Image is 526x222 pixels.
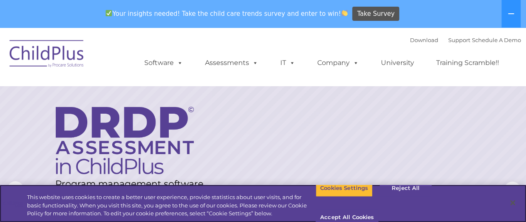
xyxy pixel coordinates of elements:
a: Schedule A Demo [472,37,521,43]
button: Reject All [380,180,432,197]
button: Cookies Settings [316,180,373,197]
img: DRDP Assessment in ChildPlus [56,107,194,174]
span: Your insights needed! Take the child care trends survey and enter to win! [102,5,351,22]
a: Company [309,55,367,71]
font: | [410,37,521,43]
img: 👏 [341,10,348,16]
span: Take Survey [357,7,395,21]
button: Close [504,194,522,212]
a: Training Scramble!! [428,55,507,71]
a: Software [136,55,191,71]
span: Phone number [116,89,151,95]
span: Last name [116,55,141,61]
a: Download [410,37,438,43]
a: IT [272,55,304,71]
img: ChildPlus by Procare Solutions [5,34,89,76]
div: This website uses cookies to create a better user experience, provide statistics about user visit... [27,193,316,218]
a: Take Survey [352,7,399,21]
a: University [373,55,422,71]
a: Assessments [197,55,267,71]
rs-layer: Program management software combined with child development assessments in ONE POWERFUL system! T... [55,179,224,222]
a: Support [448,37,470,43]
img: ✅ [106,10,112,16]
